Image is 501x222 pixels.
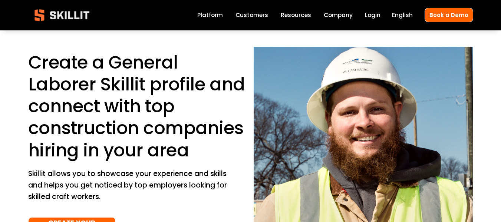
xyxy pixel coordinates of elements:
p: Skillit allows you to showcase your experience and skills and helps you get noticed by top employ... [28,168,229,202]
a: Customers [235,10,268,20]
a: Company [324,10,353,20]
img: Skillit [28,4,96,26]
a: Login [365,10,380,20]
a: Platform [197,10,223,20]
a: Book a Demo [425,8,473,22]
h1: Create a General Laborer Skillit profile and connect with top construction companies hiring in yo... [28,52,247,161]
div: language picker [392,10,413,20]
span: English [392,11,413,19]
span: Resources [281,11,311,19]
a: folder dropdown [281,10,311,20]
